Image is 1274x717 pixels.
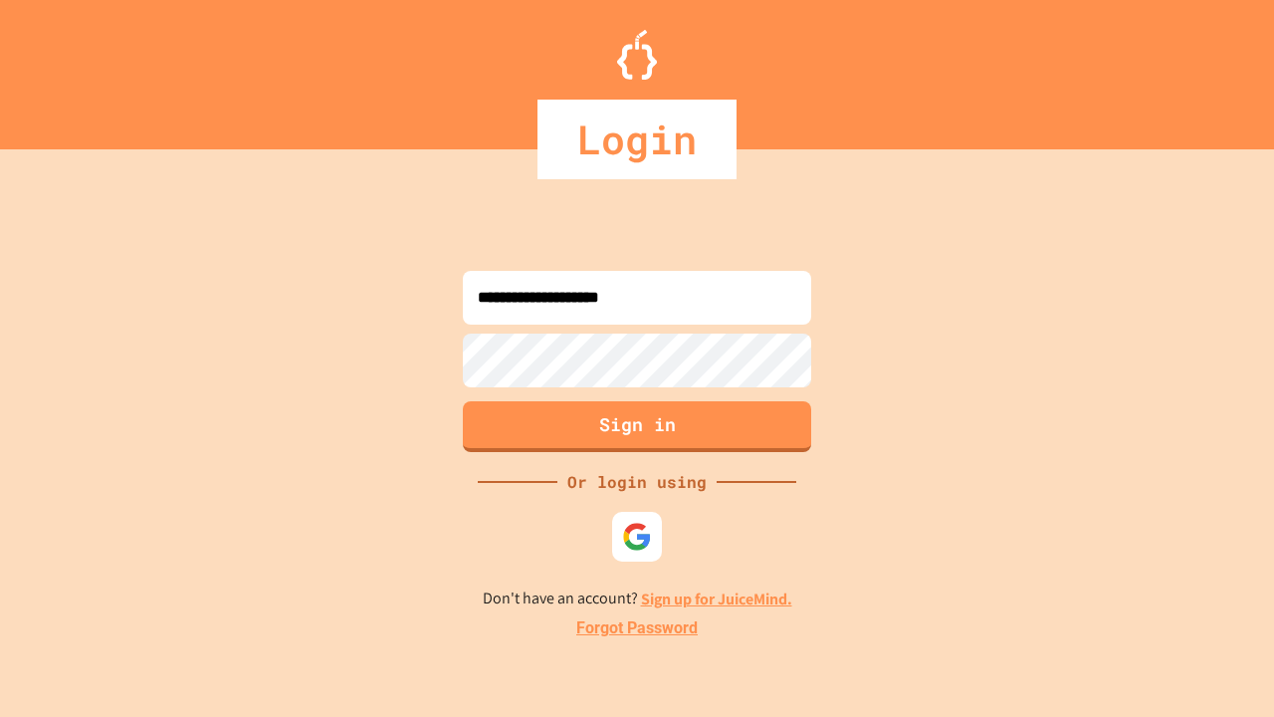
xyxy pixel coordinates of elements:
a: Sign up for JuiceMind. [641,589,792,609]
p: Don't have an account? [483,587,792,611]
img: Logo.svg [617,30,657,80]
button: Sign in [463,401,811,452]
iframe: chat widget [1109,551,1254,635]
iframe: chat widget [1190,637,1254,697]
div: Login [537,100,737,179]
a: Forgot Password [576,616,698,640]
div: Or login using [557,470,717,494]
img: google-icon.svg [622,522,652,552]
